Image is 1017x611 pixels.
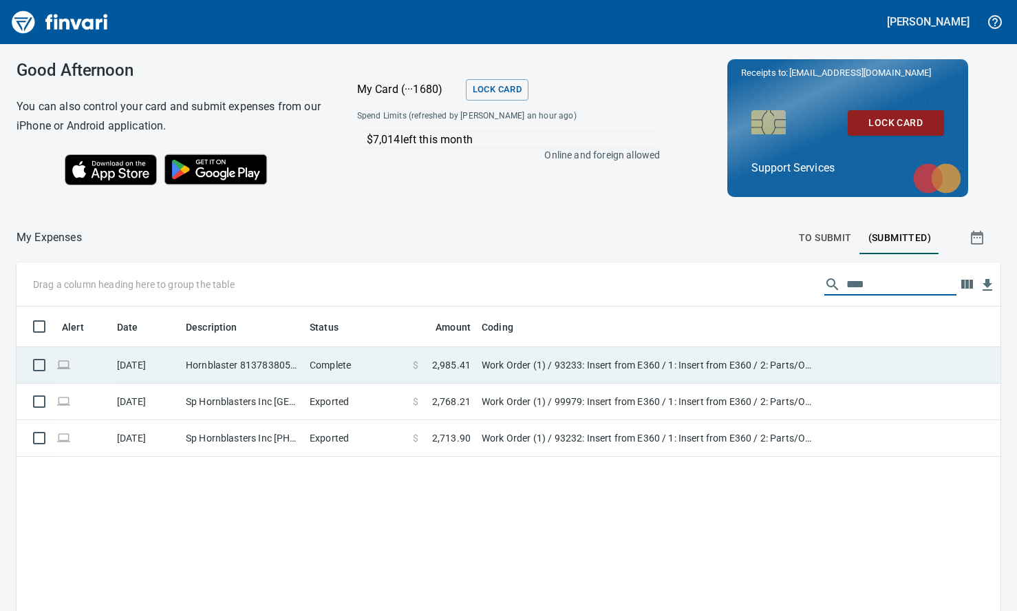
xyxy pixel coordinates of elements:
span: Online transaction [56,360,71,369]
button: Choose columns to display [956,274,977,295]
span: Online transaction [56,433,71,442]
p: My Card (···1680) [357,81,460,98]
h6: You can also control your card and submit expenses from our iPhone or Android application. [17,97,323,136]
span: $ [413,431,418,445]
td: Hornblaster 8137838058 FL [180,347,304,384]
td: Sp Hornblasters Inc [PHONE_NUMBER] FL [180,420,304,457]
p: Receipts to: [741,66,954,80]
span: [EMAIL_ADDRESS][DOMAIN_NAME] [788,66,932,79]
img: Download on the App Store [65,154,157,185]
span: Lock Card [859,114,933,132]
span: Date [117,319,138,335]
span: Lock Card [473,82,522,98]
h5: [PERSON_NAME] [887,14,970,29]
span: Coding [482,319,531,335]
td: Sp Hornblasters Inc [GEOGRAPHIC_DATA] [GEOGRAPHIC_DATA] [180,384,304,420]
span: Amount [436,319,471,335]
td: [DATE] [111,384,180,420]
button: Lock Card [466,79,528,101]
button: Lock Card [848,110,944,136]
span: Alert [62,319,84,335]
td: Work Order (1) / 93232: Insert from E360 / 1: Insert from E360 / 2: Parts/Other [476,420,820,457]
span: Date [117,319,156,335]
span: Description [186,319,255,335]
span: Coding [482,319,513,335]
p: My Expenses [17,229,82,246]
nav: breadcrumb [17,229,82,246]
p: Support Services [751,160,944,176]
span: Status [310,319,356,335]
p: Drag a column heading here to group the table [33,278,235,291]
p: Online and foreign allowed [346,148,661,162]
td: Work Order (1) / 99979: Insert from E360 / 1: Insert from E360 / 2: Parts/Other [476,384,820,420]
span: $ [413,395,418,408]
td: Exported [304,384,407,420]
td: [DATE] [111,347,180,384]
button: Download table [977,275,998,296]
span: 2,985.41 [432,358,471,372]
span: Spend Limits (refreshed by [PERSON_NAME] an hour ago) [357,110,617,123]
span: Amount [418,319,471,335]
span: 2,713.90 [432,431,471,445]
span: To Submit [799,229,852,247]
img: Finvari [8,6,111,39]
span: Alert [62,319,102,335]
span: Description [186,319,237,335]
span: Status [310,319,339,335]
td: [DATE] [111,420,180,457]
span: Online transaction [56,397,71,406]
td: Work Order (1) / 93233: Insert from E360 / 1: Insert from E360 / 2: Parts/Other [476,347,820,384]
button: [PERSON_NAME] [884,11,973,32]
span: 2,768.21 [432,395,471,408]
td: Exported [304,420,407,457]
td: Complete [304,347,407,384]
h3: Good Afternoon [17,61,323,80]
p: $7,014 left this month [367,132,659,148]
span: (Submitted) [868,229,931,247]
span: $ [413,358,418,372]
img: Get it on Google Play [157,147,275,192]
img: mastercard.svg [906,156,968,200]
button: Show transactions within a particular date range [956,221,1000,254]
